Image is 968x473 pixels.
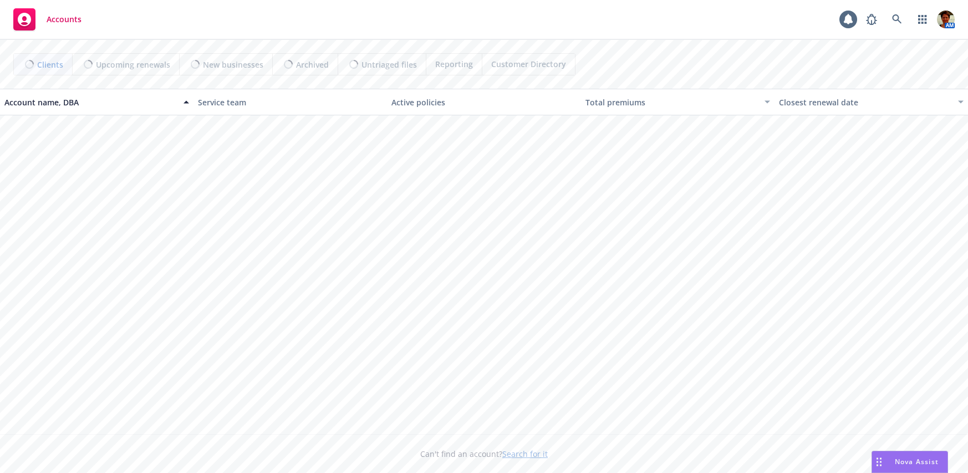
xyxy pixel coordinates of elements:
[779,96,951,108] div: Closest renewal date
[47,15,81,24] span: Accounts
[937,11,955,28] img: photo
[886,8,908,30] a: Search
[4,96,177,108] div: Account name, DBA
[387,89,580,115] button: Active policies
[193,89,387,115] button: Service team
[435,58,473,70] span: Reporting
[361,59,417,70] span: Untriaged files
[9,4,86,35] a: Accounts
[37,59,63,70] span: Clients
[198,96,383,108] div: Service team
[860,8,883,30] a: Report a Bug
[585,96,758,108] div: Total premiums
[203,59,263,70] span: New businesses
[872,451,948,473] button: Nova Assist
[420,448,548,460] span: Can't find an account?
[296,59,329,70] span: Archived
[391,96,576,108] div: Active policies
[96,59,170,70] span: Upcoming renewals
[502,449,548,459] a: Search for it
[581,89,775,115] button: Total premiums
[491,58,566,70] span: Customer Directory
[775,89,968,115] button: Closest renewal date
[911,8,934,30] a: Switch app
[895,457,939,466] span: Nova Assist
[872,451,886,472] div: Drag to move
